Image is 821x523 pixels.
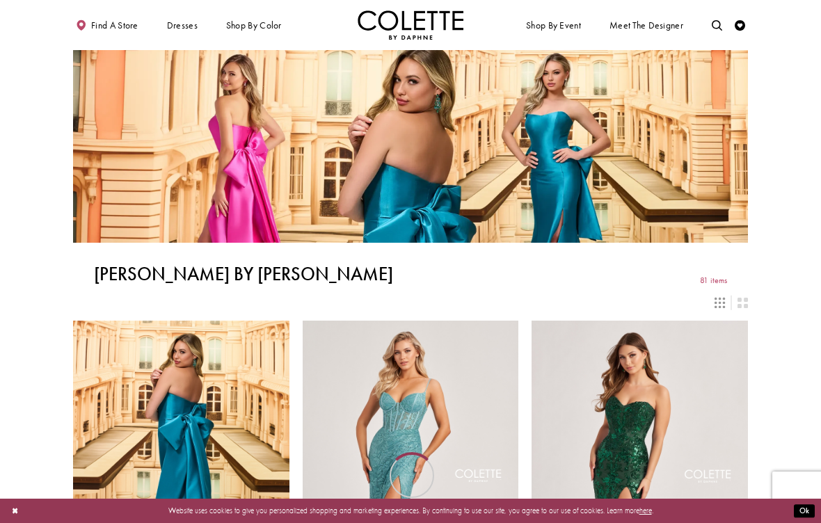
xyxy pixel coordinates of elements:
[358,10,463,40] a: Visit Home Page
[609,20,683,31] span: Meet the designer
[358,10,463,40] img: Colette by Daphne
[738,298,748,308] span: Switch layout to 2 columns
[523,10,583,40] span: Shop By Event
[794,504,815,517] button: Submit Dialog
[91,20,138,31] span: Find a store
[700,276,727,285] span: 81 items
[226,20,282,31] span: Shop by color
[715,298,725,308] span: Switch layout to 3 columns
[73,10,141,40] a: Find a store
[639,506,652,515] a: here
[164,10,200,40] span: Dresses
[709,10,725,40] a: Toggle search
[167,20,198,31] span: Dresses
[607,10,686,40] a: Meet the designer
[526,20,581,31] span: Shop By Event
[6,501,24,520] button: Close Dialog
[76,504,745,517] p: Website uses cookies to give you personalized shopping and marketing experiences. By continuing t...
[732,10,748,40] a: Check Wishlist
[94,264,393,284] h1: [PERSON_NAME] by [PERSON_NAME]
[67,291,754,314] div: Layout Controls
[223,10,284,40] span: Shop by color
